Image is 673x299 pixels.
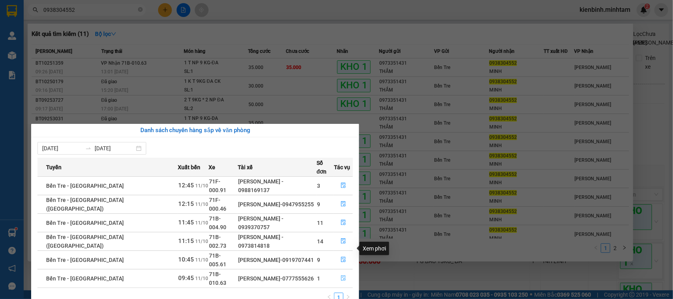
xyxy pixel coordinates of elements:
span: 11/10 [195,239,208,244]
span: 11/10 [195,220,208,226]
div: [PERSON_NAME]-0919707441 [238,256,316,264]
span: 71B-005.61 [209,252,226,267]
span: file-done [341,257,346,263]
button: file-done [334,179,352,192]
span: swap-right [85,145,91,151]
span: 9 [317,201,320,207]
span: file-done [341,201,346,207]
span: 11:15 [178,237,194,245]
span: Bến Tre - [GEOGRAPHIC_DATA] [46,275,124,282]
span: file-done [341,183,346,189]
span: 71F-000.91 [209,178,226,193]
span: Tác vụ [334,163,350,172]
span: Tài xế [238,163,253,172]
div: Xem phơi [360,242,389,255]
span: 11/10 [195,276,208,281]
span: 11:45 [178,219,194,226]
div: [PERSON_NAME] - 0988169137 [238,177,316,194]
span: file-done [341,220,346,226]
span: 71F-000.46 [209,197,226,212]
div: Danh sách chuyến hàng sắp về văn phòng [37,126,353,135]
input: Đến ngày [95,144,134,153]
input: Từ ngày [42,144,82,153]
button: file-done [334,235,352,248]
span: 11/10 [195,183,208,189]
div: [PERSON_NAME]-0777555626 [238,274,316,283]
span: Bến Tre - [GEOGRAPHIC_DATA] [46,220,124,226]
span: 14 [317,238,323,245]
button: file-done [334,198,352,211]
button: file-done [334,272,352,285]
span: 12:45 [178,182,194,189]
span: 71B-010.63 [209,271,226,286]
span: file-done [341,275,346,282]
span: Xe [209,163,215,172]
span: 9 [317,257,320,263]
span: Bến Tre - [GEOGRAPHIC_DATA] [46,257,124,263]
div: [PERSON_NAME] - 0939370757 [238,214,316,232]
span: 12:15 [178,200,194,207]
span: 3 [317,183,320,189]
div: [PERSON_NAME] - 0973814818 [238,233,316,250]
span: Xuất bến [178,163,200,172]
span: Bến Tre - [GEOGRAPHIC_DATA] [46,183,124,189]
span: 71B-002.73 [209,234,226,249]
span: Số đơn [317,159,334,176]
span: 11 [317,220,323,226]
span: Bến Tre - [GEOGRAPHIC_DATA] ([GEOGRAPHIC_DATA]) [46,234,124,249]
span: 1 [317,275,320,282]
span: Tuyến [46,163,62,172]
span: file-done [341,238,346,245]
span: 11/10 [195,202,208,207]
span: 10:45 [178,256,194,263]
span: 11/10 [195,257,208,263]
button: file-done [334,254,352,266]
button: file-done [334,217,352,229]
span: Bến Tre - [GEOGRAPHIC_DATA] ([GEOGRAPHIC_DATA]) [46,197,124,212]
span: 09:45 [178,275,194,282]
span: 71B-004.90 [209,215,226,230]
div: [PERSON_NAME]-0947955255 [238,200,316,209]
span: to [85,145,91,151]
